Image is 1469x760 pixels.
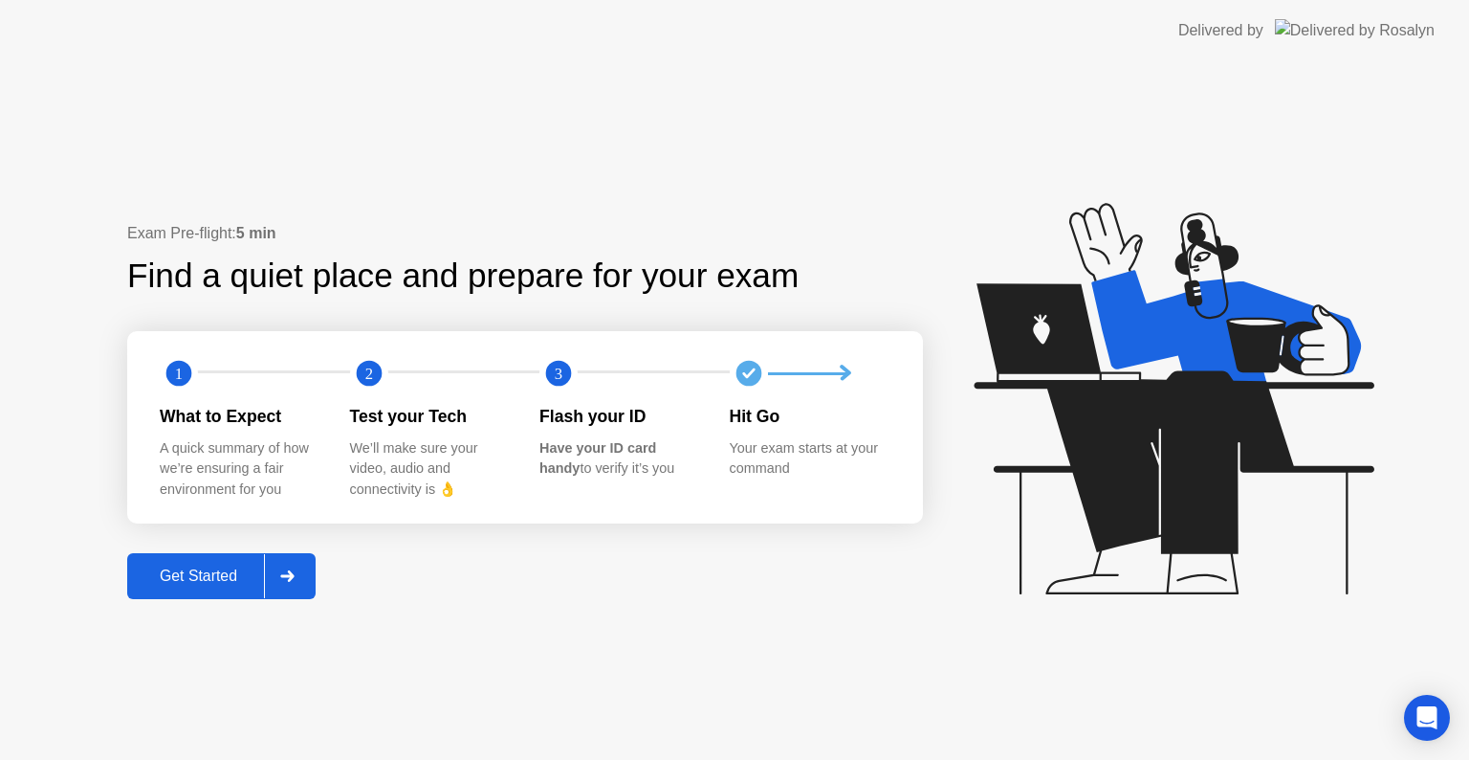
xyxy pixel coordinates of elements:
div: Get Started [133,568,264,585]
div: Your exam starts at your command [730,438,889,480]
div: Test your Tech [350,404,510,429]
div: Flash your ID [539,404,699,429]
div: Exam Pre-flight: [127,222,923,245]
img: Delivered by Rosalyn [1275,19,1435,41]
b: Have your ID card handy [539,440,656,477]
text: 3 [555,365,562,383]
text: 2 [364,365,372,383]
button: Get Started [127,553,316,599]
div: Hit Go [730,404,889,429]
div: to verify it’s you [539,438,699,480]
b: 5 min [236,225,276,241]
div: We’ll make sure your video, audio and connectivity is 👌 [350,438,510,501]
div: Find a quiet place and prepare for your exam [127,251,801,302]
div: What to Expect [160,404,319,429]
text: 1 [175,365,183,383]
div: A quick summary of how we’re ensuring a fair environment for you [160,438,319,501]
div: Delivered by [1178,19,1263,42]
div: Open Intercom Messenger [1404,695,1450,741]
